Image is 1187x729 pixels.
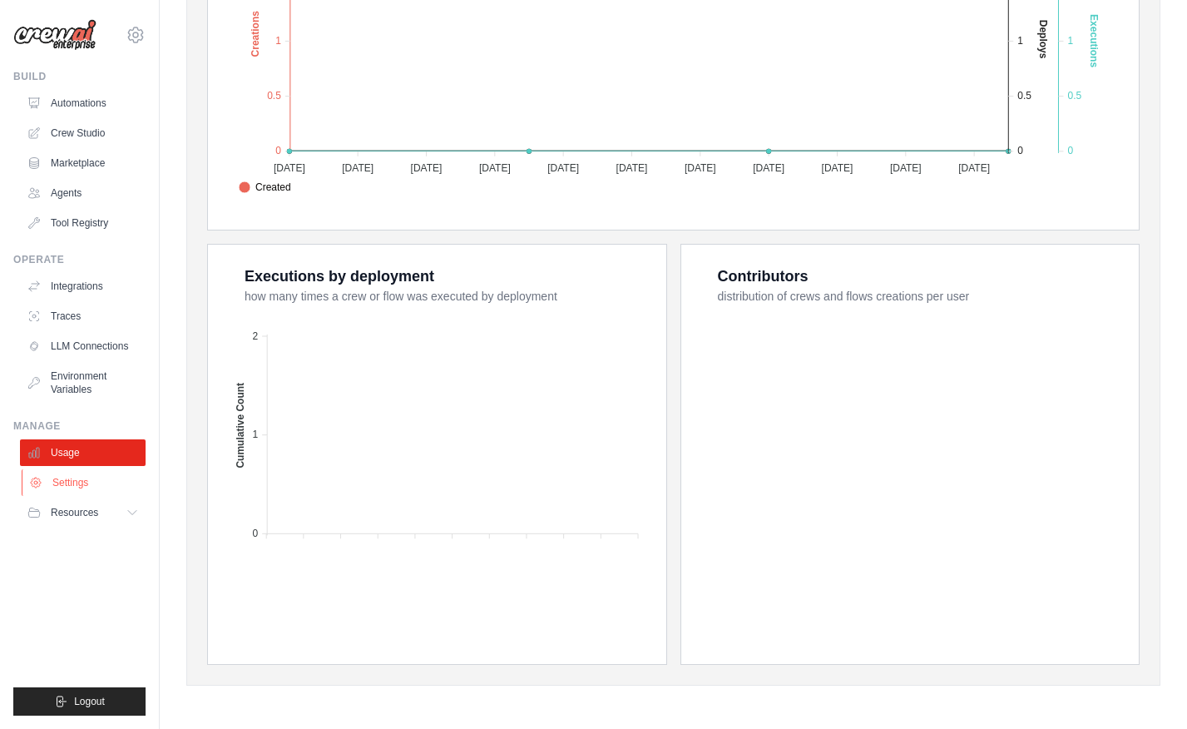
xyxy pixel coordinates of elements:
div: Contributors [718,265,809,288]
text: Cumulative Count [235,383,246,469]
text: Deploys [1037,20,1049,59]
a: Settings [22,469,147,496]
a: Agents [20,180,146,206]
div: Operate [13,253,146,266]
a: LLM Connections [20,333,146,360]
tspan: [DATE] [547,162,579,174]
a: Tool Registry [20,210,146,236]
tspan: [DATE] [685,162,716,174]
tspan: [DATE] [958,162,990,174]
dt: distribution of crews and flows creations per user [718,288,1120,305]
tspan: [DATE] [753,162,784,174]
a: Environment Variables [20,363,146,403]
tspan: 1 [1067,35,1073,47]
img: Logo [13,19,96,51]
tspan: [DATE] [822,162,853,174]
a: Integrations [20,273,146,300]
button: Logout [13,687,146,716]
span: Resources [51,506,98,519]
tspan: 0 [275,145,281,156]
tspan: [DATE] [616,162,648,174]
button: Resources [20,499,146,526]
div: Build [13,70,146,83]
tspan: [DATE] [274,162,305,174]
text: Creations [250,11,261,57]
tspan: [DATE] [890,162,922,174]
tspan: 1 [1017,35,1023,47]
tspan: 0.5 [267,90,281,102]
tspan: [DATE] [479,162,511,174]
tspan: 2 [252,330,258,342]
span: Logout [74,695,105,708]
a: Usage [20,439,146,466]
tspan: 1 [275,35,281,47]
a: Marketplace [20,150,146,176]
tspan: 1 [252,429,258,440]
tspan: 0 [1017,145,1023,156]
tspan: [DATE] [411,162,443,174]
text: Executions [1088,14,1100,67]
span: Created [239,180,291,195]
a: Automations [20,90,146,117]
div: Manage [13,419,146,433]
tspan: 0 [252,528,258,539]
div: Executions by deployment [245,265,434,288]
tspan: 0 [1067,145,1073,156]
dt: how many times a crew or flow was executed by deployment [245,288,646,305]
a: Crew Studio [20,120,146,146]
tspan: 0.5 [1017,90,1031,102]
a: Traces [20,303,146,330]
tspan: [DATE] [342,162,373,174]
tspan: 0.5 [1067,90,1081,102]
